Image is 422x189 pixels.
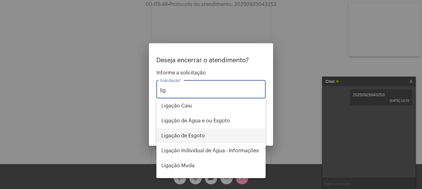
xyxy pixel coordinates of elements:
[161,128,261,143] span: Ligação de Esgoto
[161,98,261,113] span: Ligação Caiu
[156,70,266,76] span: Informe a solicitação
[161,113,261,128] span: Ligação de Água e ou Esgoto
[161,158,261,173] span: Ligação Muda
[161,173,261,188] span: Religação (informações sobre)
[161,143,261,158] span: Ligação Individual de Água - Informações
[156,57,266,64] p: Deseja encerrar o atendimento?
[160,88,262,93] input: Buscar solicitação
